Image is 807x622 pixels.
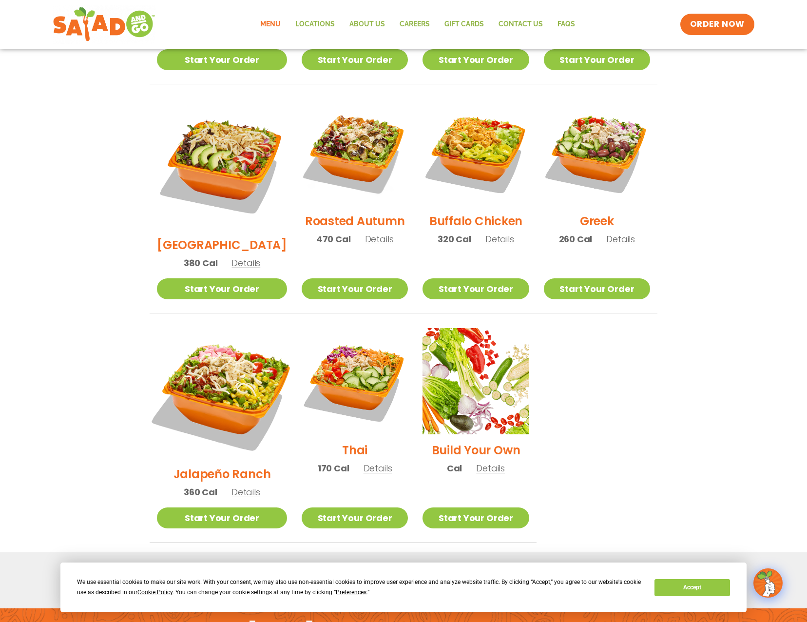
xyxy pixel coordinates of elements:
h2: Buffalo Chicken [429,213,522,230]
a: ORDER NOW [680,14,754,35]
a: Start Your Order [423,507,529,528]
span: Details [476,462,505,474]
span: Cal [447,462,462,475]
nav: Menu [253,13,582,36]
h2: Thai [342,442,367,459]
span: 470 Cal [316,233,351,246]
span: Details [365,233,394,245]
a: Start Your Order [157,278,287,299]
a: Start Your Order [157,507,287,528]
span: 260 Cal [559,233,593,246]
span: ORDER NOW [690,19,745,30]
a: Start Your Order [423,278,529,299]
span: Details [364,462,392,474]
a: Contact Us [491,13,550,36]
span: 380 Cal [184,256,218,270]
a: Careers [392,13,437,36]
h2: Build Your Own [432,442,520,459]
div: Cookie Consent Prompt [60,563,747,612]
h2: Roasted Autumn [305,213,405,230]
span: Preferences [336,589,366,596]
a: Menu [253,13,288,36]
a: Locations [288,13,342,36]
a: Start Your Order [302,49,408,70]
h2: Get a printable menu: [150,562,657,579]
img: Product photo for Thai Salad [302,328,408,434]
img: wpChatIcon [754,569,782,597]
img: Product photo for Jalapeño Ranch Salad [146,317,298,469]
a: Start Your Order [544,278,650,299]
div: We use essential cookies to make our site work. With your consent, we may also use non-essential ... [77,577,643,598]
a: Start Your Order [544,49,650,70]
h2: Greek [580,213,614,230]
a: FAQs [550,13,582,36]
span: Details [231,486,260,498]
a: GIFT CARDS [437,13,491,36]
a: About Us [342,13,392,36]
img: Product photo for Greek Salad [544,99,650,205]
img: Product photo for Build Your Own [423,328,529,434]
span: Details [606,233,635,245]
button: Accept [654,579,730,596]
a: Start Your Order [157,49,287,70]
img: new-SAG-logo-768×292 [53,5,155,44]
a: Start Your Order [302,507,408,528]
img: Product photo for Buffalo Chicken Salad [423,99,529,205]
img: Product photo for Roasted Autumn Salad [302,99,408,205]
span: Details [485,233,514,245]
img: Product photo for BBQ Ranch Salad [157,99,287,229]
span: 360 Cal [184,486,217,499]
h2: [GEOGRAPHIC_DATA] [157,236,287,253]
span: Cookie Policy [137,589,173,596]
a: Start Your Order [302,278,408,299]
h2: Jalapeño Ranch [173,466,271,483]
a: Start Your Order [423,49,529,70]
span: 170 Cal [318,462,349,475]
span: Details [231,257,260,269]
span: 320 Cal [438,233,471,246]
